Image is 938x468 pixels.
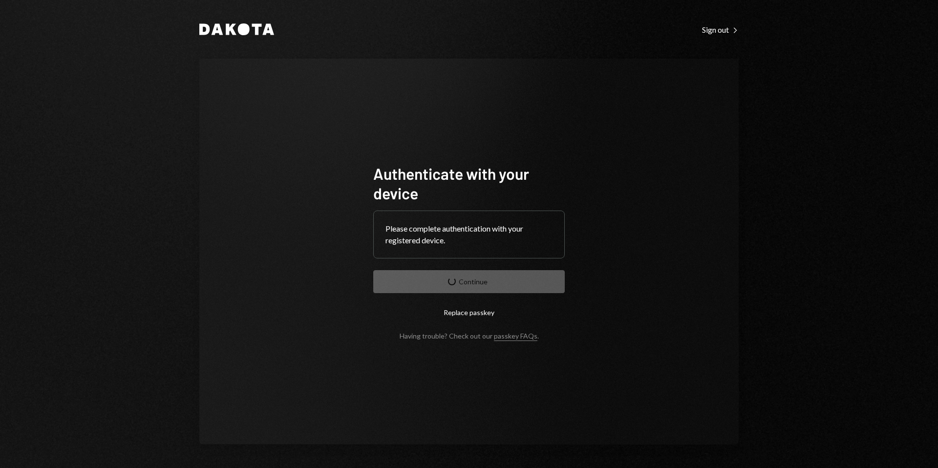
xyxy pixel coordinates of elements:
[494,332,537,341] a: passkey FAQs
[702,25,739,35] div: Sign out
[373,164,565,203] h1: Authenticate with your device
[702,24,739,35] a: Sign out
[373,301,565,324] button: Replace passkey
[385,223,553,246] div: Please complete authentication with your registered device.
[400,332,539,340] div: Having trouble? Check out our .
